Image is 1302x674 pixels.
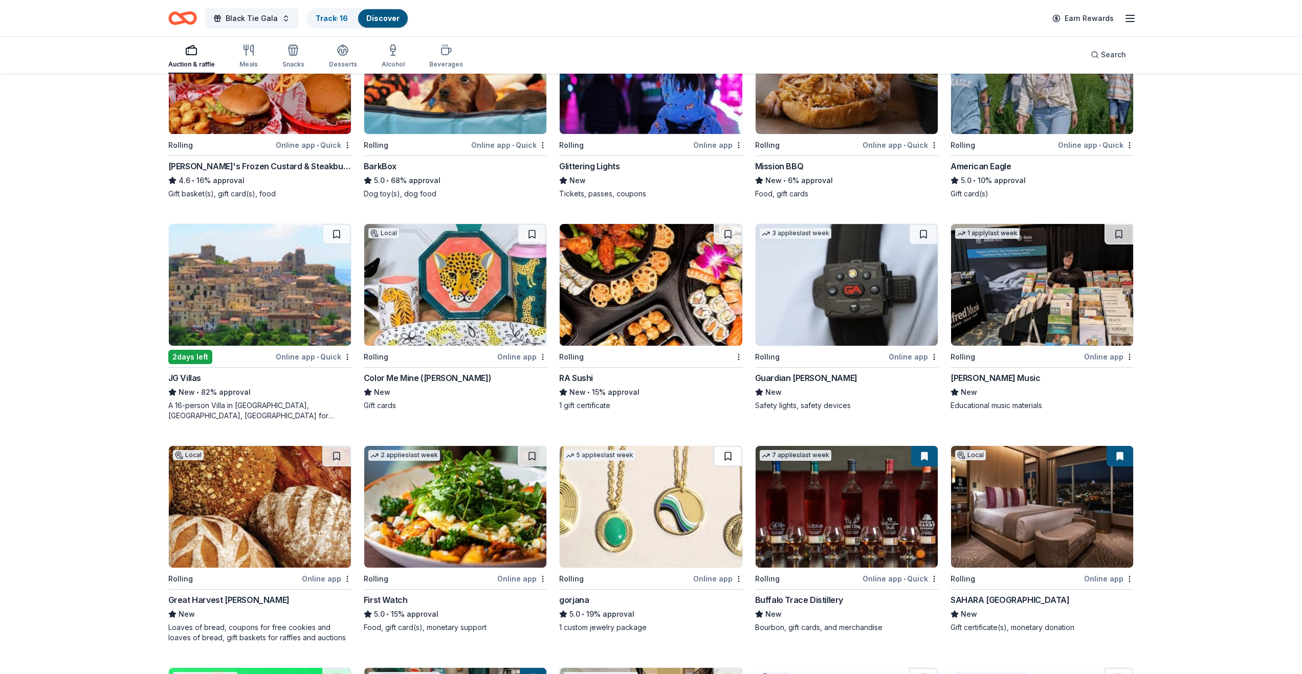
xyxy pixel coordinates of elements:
[302,572,351,585] div: Online app
[588,388,590,396] span: •
[569,386,586,398] span: New
[168,40,215,74] button: Auction & raffle
[168,400,351,421] div: A 16-person Villa in [GEOGRAPHIC_DATA], [GEOGRAPHIC_DATA], [GEOGRAPHIC_DATA] for 7days/6nights (R...
[1084,572,1134,585] div: Online app
[374,174,385,187] span: 5.0
[276,350,351,363] div: Online app Quick
[364,445,547,633] a: Image for First Watch2 applieslast weekRollingOnline appFirst Watch5.0•15% approvalFood, gift car...
[903,141,906,149] span: •
[783,176,786,185] span: •
[374,608,385,620] span: 5.0
[973,176,976,185] span: •
[374,386,390,398] span: New
[559,12,742,199] a: Image for Glittering LightsLocalRollingOnline appGlittering LightsNewTickets, passes, coupons
[765,174,782,187] span: New
[276,139,351,151] div: Online app Quick
[951,622,1134,633] div: Gift certificate(s), monetary donation
[756,446,938,568] img: Image for Buffalo Trace Distillery
[889,350,938,363] div: Online app
[1084,350,1134,363] div: Online app
[168,139,193,151] div: Rolling
[169,446,351,568] img: Image for Great Harvest Henderson
[755,372,857,384] div: Guardian [PERSON_NAME]
[364,12,547,199] a: Image for BarkBoxTop rated15 applieslast weekRollingOnline app•QuickBarkBox5.0•68% approvalDog to...
[168,573,193,585] div: Rolling
[564,450,635,461] div: 5 applies last week
[693,572,743,585] div: Online app
[1046,9,1120,28] a: Earn Rewards
[364,594,408,606] div: First Watch
[364,372,491,384] div: Color Me Mine ([PERSON_NAME])
[693,139,743,151] div: Online app
[955,228,1020,239] div: 1 apply last week
[366,14,400,23] a: Discover
[582,610,585,618] span: •
[168,160,351,172] div: [PERSON_NAME]'s Frozen Custard & Steakburgers
[226,12,278,25] span: Black Tie Gala
[364,573,388,585] div: Rolling
[569,608,580,620] span: 5.0
[559,386,742,398] div: 15% approval
[559,622,742,633] div: 1 custom jewelry package
[559,400,742,411] div: 1 gift certificate
[179,174,190,187] span: 4.6
[239,60,258,69] div: Meals
[168,6,197,30] a: Home
[755,573,780,585] div: Rolling
[559,189,742,199] div: Tickets, passes, coupons
[429,40,463,74] button: Beverages
[951,224,1133,346] img: Image for Alfred Music
[755,400,938,411] div: Safety lights, safety devices
[368,450,440,461] div: 2 applies last week
[755,160,804,172] div: Mission BBQ
[955,450,986,460] div: Local
[471,139,547,151] div: Online app Quick
[168,189,351,199] div: Gift basket(s), gift card(s), food
[364,608,547,620] div: 15% approval
[168,174,351,187] div: 16% approval
[951,139,975,151] div: Rolling
[951,160,1011,172] div: American Eagle
[316,14,348,23] a: Track· 16
[317,141,319,149] span: •
[282,60,304,69] div: Snacks
[765,386,782,398] span: New
[559,573,584,585] div: Rolling
[179,608,195,620] span: New
[364,223,547,411] a: Image for Color Me Mine (Henderson)LocalRollingOnline appColor Me Mine ([PERSON_NAME])NewGift cards
[497,350,547,363] div: Online app
[168,60,215,69] div: Auction & raffle
[168,350,212,364] div: 2 days left
[1083,44,1134,65] button: Search
[755,12,938,199] a: Image for Mission BBQ7 applieslast weekRollingOnline app•QuickMission BBQNew•6% approvalFood, gif...
[512,141,514,149] span: •
[168,445,351,643] a: Image for Great Harvest HendersonLocalRollingOnline appGreat Harvest [PERSON_NAME]NewLoaves of br...
[173,450,204,460] div: Local
[179,386,195,398] span: New
[364,160,396,172] div: BarkBox
[429,60,463,69] div: Beverages
[1101,49,1126,61] span: Search
[382,60,405,69] div: Alcohol
[951,594,1069,606] div: SAHARA [GEOGRAPHIC_DATA]
[1099,141,1101,149] span: •
[282,40,304,74] button: Snacks
[755,445,938,633] a: Image for Buffalo Trace Distillery7 applieslast weekRollingOnline app•QuickBuffalo Trace Distille...
[1058,139,1134,151] div: Online app Quick
[168,594,290,606] div: Great Harvest [PERSON_NAME]
[951,400,1134,411] div: Educational music materials
[559,351,584,363] div: Rolling
[386,176,389,185] span: •
[755,351,780,363] div: Rolling
[317,353,319,361] span: •
[903,575,906,583] span: •
[168,386,351,398] div: 82% approval
[569,174,586,187] span: New
[559,372,593,384] div: RA Sushi
[205,8,298,29] button: Black Tie Gala
[168,372,201,384] div: JG Villas
[559,160,620,172] div: Glittering Lights
[364,139,388,151] div: Rolling
[863,572,938,585] div: Online app Quick
[364,224,546,346] img: Image for Color Me Mine (Henderson)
